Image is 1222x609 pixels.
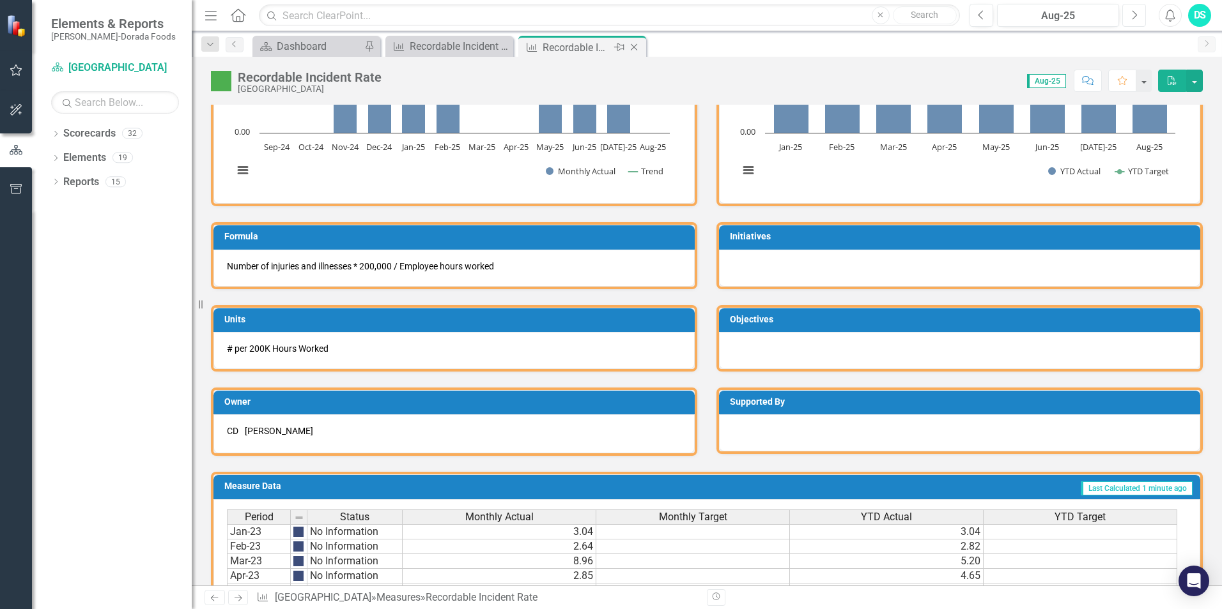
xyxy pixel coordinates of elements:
[435,141,460,153] text: Feb-25
[403,539,596,554] td: 2.64
[927,82,963,133] path: Apr-25, 2.41246521. YTD Actual.
[264,141,290,153] text: Sep-24
[876,79,911,133] path: Mar-25, 2.57942024. YTD Actual.
[403,524,596,539] td: 3.04
[307,524,403,539] td: No Information
[997,4,1119,27] button: Aug-25
[307,554,403,569] td: No Information
[607,82,631,133] path: Jul-25, 2.39311739. Monthly Actual.
[790,569,984,583] td: 4.65
[730,397,1194,407] h3: Supported By
[893,6,957,24] button: Search
[332,141,359,153] text: Nov-24
[468,141,495,153] text: Mar-25
[911,10,938,20] span: Search
[293,541,304,552] img: png;base64,iVBORw0KGgoAAAANSUhEUgAAAJYAAADIAQMAAAAwS4omAAAAA1BMVEU9TXnnx7PJAAAACXBIWXMAAA7EAAAOxA...
[122,128,143,139] div: 32
[1034,141,1059,153] text: Jun-25
[778,141,802,153] text: Jan-25
[63,151,106,165] a: Elements
[829,141,855,153] text: Feb-25
[235,126,250,137] text: 0.00
[224,315,688,324] h3: Units
[245,511,274,523] span: Period
[740,126,755,137] text: 0.00
[790,583,984,598] td: 3.73
[1048,165,1101,177] button: Show YTD Actual
[1133,87,1168,133] path: Aug-25, 2.15725485. YTD Actual.
[403,554,596,569] td: 8.96
[410,38,510,54] div: Recordable Incident Rate
[105,176,126,187] div: 15
[1081,79,1117,133] path: Jul-25, 2.54061458. YTD Actual.
[600,141,637,153] text: [DATE]-25
[63,126,116,141] a: Scorecards
[227,261,494,271] span: Number of injuries and illnesses * 200,000 / Employee hours worked
[293,571,304,581] img: png;base64,iVBORw0KGgoAAAANSUhEUgAAAJYAAADIAQMAAAAwS4omAAAAA1BMVEU9TXnnx7PJAAAACXBIWXMAAA7EAAAOxA...
[730,315,1194,324] h3: Objectives
[238,84,382,94] div: [GEOGRAPHIC_DATA]
[1179,566,1209,596] div: Open Intercom Messenger
[640,141,666,153] text: Aug-25
[227,554,291,569] td: Mar-23
[730,232,1194,241] h3: Initiatives
[298,141,324,153] text: Oct-24
[1136,141,1163,153] text: Aug-25
[227,524,291,539] td: Jan-23
[227,539,291,554] td: Feb-23
[628,165,663,177] button: Show Trend
[401,141,425,153] text: Jan-25
[293,527,304,537] img: png;base64,iVBORw0KGgoAAAANSUhEUgAAAJYAAADIAQMAAAAwS4omAAAAA1BMVEU9TXnnx7PJAAAACXBIWXMAAA7EAAAOxA...
[403,569,596,583] td: 2.85
[293,585,304,596] img: png;base64,iVBORw0KGgoAAAANSUhEUgAAAJYAAADIAQMAAAAwS4omAAAAA1BMVEU9TXnnx7PJAAAACXBIWXMAAA7EAAAOxA...
[1002,8,1115,24] div: Aug-25
[245,425,313,437] div: [PERSON_NAME]
[465,511,534,523] span: Monthly Actual
[426,591,538,603] div: Recordable Incident Rate
[1188,4,1211,27] button: DS
[227,425,238,437] div: CD
[334,80,357,133] path: Nov-24, 2.49043114. Monthly Actual.
[275,591,371,603] a: [GEOGRAPHIC_DATA]
[227,583,291,598] td: May-23
[307,569,403,583] td: No Information
[1081,481,1193,495] span: Last Calculated 1 minute ago
[543,40,611,56] div: Recordable Incident Rate
[1027,74,1066,88] span: Aug-25
[112,153,133,163] div: 19
[403,583,596,598] td: 0.00
[51,91,179,114] input: Search Below...
[982,141,1010,153] text: May-25
[790,539,984,554] td: 2.82
[1115,165,1170,177] button: Show YTD Target
[224,481,549,491] h3: Measure Data
[259,4,960,27] input: Search ClearPoint...
[979,79,1014,133] path: May-25, 2.52691759. YTD Actual.
[1080,141,1117,153] text: [DATE]-25
[790,554,984,569] td: 5.20
[861,511,912,523] span: YTD Actual
[211,71,231,91] img: Above Target
[340,511,369,523] span: Status
[224,397,688,407] h3: Owner
[546,165,615,177] button: Show Monthly Actual
[256,38,361,54] a: Dashboard
[389,38,510,54] a: Recordable Incident Rate
[1055,511,1106,523] span: YTD Target
[238,70,382,84] div: Recordable Incident Rate
[224,232,688,241] h3: Formula
[294,513,304,523] img: 8DAGhfEEPCf229AAAAAElFTkSuQmCC
[880,141,907,153] text: Mar-25
[739,162,757,179] button: View chart menu, Chart
[227,343,329,354] span: # per 200K Hours Worked
[256,590,697,605] div: » »
[571,141,596,153] text: Jun-25
[293,556,304,566] img: png;base64,iVBORw0KGgoAAAANSUhEUgAAAJYAAADIAQMAAAAwS4omAAAAA1BMVEU9TXnnx7PJAAAACXBIWXMAAA7EAAAOxA...
[51,16,176,31] span: Elements & Reports
[307,539,403,554] td: No Information
[227,569,291,583] td: Apr-23
[366,141,392,153] text: Dec-24
[437,79,460,133] path: Feb-25, 2.57443794. Monthly Actual.
[63,175,99,190] a: Reports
